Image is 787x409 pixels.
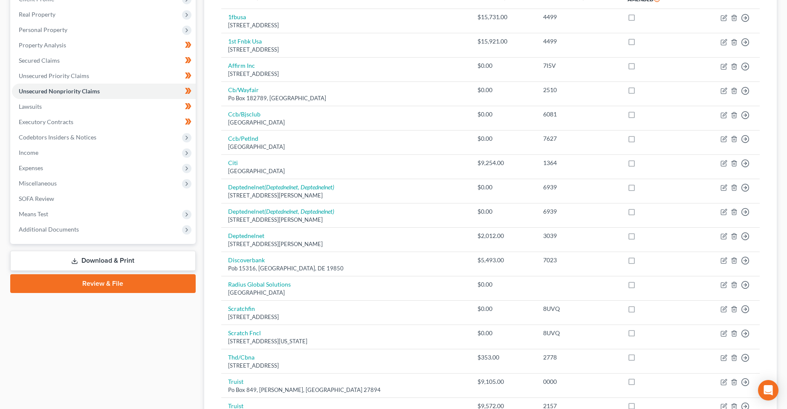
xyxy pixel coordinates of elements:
div: $9,254.00 [477,159,529,167]
div: $0.00 [477,329,529,337]
span: Additional Documents [19,226,79,233]
div: [STREET_ADDRESS] [228,313,464,321]
div: 7627 [543,134,614,143]
span: SOFA Review [19,195,54,202]
a: Executory Contracts [12,114,196,130]
a: Download & Print [10,251,196,271]
div: Po Box 182789, [GEOGRAPHIC_DATA] [228,94,464,102]
a: Review & File [10,274,196,293]
span: Unsecured Nonpriority Claims [19,87,100,95]
a: Thd/Cbna [228,354,255,361]
span: Miscellaneous [19,180,57,187]
i: (Deptednelnet, Deptednelnet) [264,208,334,215]
div: $0.00 [477,305,529,313]
div: 3039 [543,232,614,240]
div: $0.00 [477,134,529,143]
a: Lawsuits [12,99,196,114]
div: 0000 [543,377,614,386]
span: Secured Claims [19,57,60,64]
div: 4499 [543,37,614,46]
div: $15,921.00 [477,37,529,46]
div: 6939 [543,183,614,191]
div: [STREET_ADDRESS][PERSON_NAME] [228,240,464,248]
a: Unsecured Priority Claims [12,68,196,84]
a: Deptednelnet [228,232,264,239]
div: [STREET_ADDRESS] [228,70,464,78]
div: 6081 [543,110,614,119]
div: [STREET_ADDRESS] [228,46,464,54]
div: 4499 [543,13,614,21]
a: Ccb/Petlnd [228,135,258,142]
div: [STREET_ADDRESS][US_STATE] [228,337,464,345]
div: Po Box 849, [PERSON_NAME], [GEOGRAPHIC_DATA] 27894 [228,386,464,394]
a: SOFA Review [12,191,196,206]
div: $9,105.00 [477,377,529,386]
div: [GEOGRAPHIC_DATA] [228,143,464,151]
div: [STREET_ADDRESS] [228,362,464,370]
div: 7023 [543,256,614,264]
div: [STREET_ADDRESS] [228,21,464,29]
span: Unsecured Priority Claims [19,72,89,79]
a: Citi [228,159,238,166]
div: 8UVQ [543,329,614,337]
div: [STREET_ADDRESS][PERSON_NAME] [228,191,464,200]
div: Open Intercom Messenger [758,380,778,400]
a: Property Analysis [12,38,196,53]
div: [STREET_ADDRESS][PERSON_NAME] [228,216,464,224]
div: [GEOGRAPHIC_DATA] [228,119,464,127]
span: Lawsuits [19,103,42,110]
div: $353.00 [477,353,529,362]
a: Scratchfin [228,305,255,312]
div: 7I5V [543,61,614,70]
a: 1st Fnbk Usa [228,38,262,45]
div: $0.00 [477,280,529,289]
div: 8UVQ [543,305,614,313]
div: [GEOGRAPHIC_DATA] [228,167,464,175]
span: Means Test [19,210,48,218]
a: Unsecured Nonpriority Claims [12,84,196,99]
div: $0.00 [477,110,529,119]
span: Property Analysis [19,41,66,49]
div: 6939 [543,207,614,216]
div: $15,731.00 [477,13,529,21]
div: 2778 [543,353,614,362]
a: Ccb/Bjsclub [228,110,260,118]
div: 2510 [543,86,614,94]
span: Personal Property [19,26,67,33]
div: 1364 [543,159,614,167]
a: Affirm Inc [228,62,255,69]
a: Secured Claims [12,53,196,68]
div: $5,493.00 [477,256,529,264]
a: Scratch Fncl [228,329,261,336]
a: Deptednelnet(Deptednelnet, Deptednelnet) [228,208,334,215]
span: Executory Contracts [19,118,73,125]
span: Income [19,149,38,156]
span: Expenses [19,164,43,171]
div: $2,012.00 [477,232,529,240]
div: $0.00 [477,61,529,70]
div: [GEOGRAPHIC_DATA] [228,289,464,297]
span: Codebtors Insiders & Notices [19,133,96,141]
a: 1fbusa [228,13,246,20]
div: $0.00 [477,207,529,216]
a: Truist [228,378,243,385]
a: Discoverbank [228,256,265,264]
div: Pob 15316, [GEOGRAPHIC_DATA], DE 19850 [228,264,464,273]
span: Real Property [19,11,55,18]
div: $0.00 [477,183,529,191]
i: (Deptednelnet, Deptednelnet) [264,183,334,191]
a: Deptednelnet(Deptednelnet, Deptednelnet) [228,183,334,191]
div: $0.00 [477,86,529,94]
a: Cb/Wayfair [228,86,259,93]
a: Radius Global Solutions [228,281,291,288]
